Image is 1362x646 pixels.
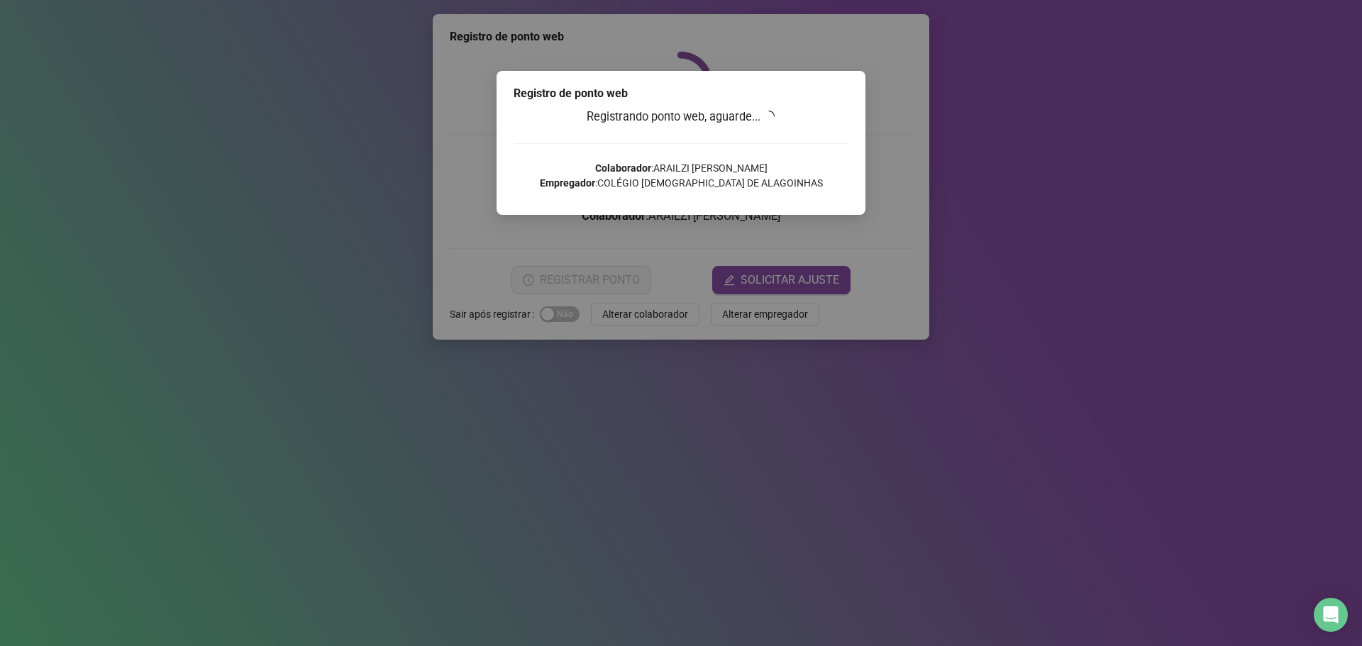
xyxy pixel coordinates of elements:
[1314,598,1348,632] div: Open Intercom Messenger
[514,108,848,126] h3: Registrando ponto web, aguarde...
[595,162,651,174] strong: Colaborador
[763,109,776,123] span: loading
[514,161,848,191] p: : ARAILZI [PERSON_NAME] : COLÉGIO [DEMOGRAPHIC_DATA] DE ALAGOINHAS
[514,85,848,102] div: Registro de ponto web
[540,177,595,189] strong: Empregador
